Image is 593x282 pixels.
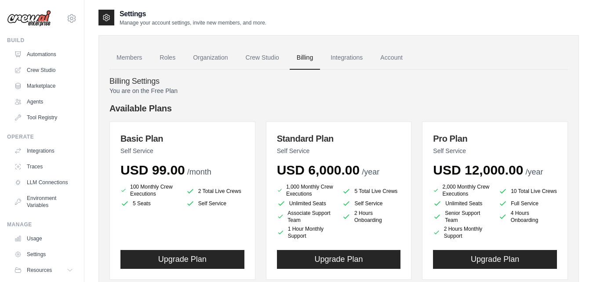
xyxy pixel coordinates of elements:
p: Self Service [433,146,557,155]
li: Self Service [186,199,244,208]
li: 5 Total Live Crews [342,185,400,197]
li: 5 Seats [120,199,179,208]
p: Manage your account settings, invite new members, and more. [120,19,266,26]
a: Account [373,46,410,70]
button: Upgrade Plan [120,250,244,269]
a: Agents [11,95,77,109]
li: 2 Hours Monthly Support [433,225,491,239]
a: Integrations [324,46,370,70]
img: Logo [7,10,51,27]
a: Traces [11,160,77,174]
button: Upgrade Plan [277,250,401,269]
a: Crew Studio [239,46,286,70]
p: Self Service [277,146,401,155]
span: /year [525,168,543,176]
a: Usage [11,232,77,246]
span: USD 12,000.00 [433,163,523,177]
h4: Available Plans [109,102,568,114]
div: Manage [7,221,77,228]
span: USD 6,000.00 [277,163,360,177]
a: Crew Studio [11,63,77,77]
h3: Standard Plan [277,132,401,145]
h3: Basic Plan [120,132,244,145]
div: Build [7,37,77,44]
iframe: Chat Widget [549,240,593,282]
li: 1,000 Monthly Crew Executions [277,183,335,197]
button: Resources [11,263,77,277]
li: 2 Total Live Crews [186,185,244,197]
h4: Billing Settings [109,77,568,86]
li: Unlimited Seats [277,199,335,208]
a: Environment Variables [11,191,77,212]
a: Automations [11,47,77,61]
a: Marketplace [11,79,77,93]
span: /month [187,168,211,176]
li: 4 Hours Onboarding [498,210,557,224]
li: 100 Monthly Crew Executions [120,183,179,197]
a: Billing [290,46,320,70]
li: Self Service [342,199,400,208]
a: Members [109,46,149,70]
span: USD 99.00 [120,163,185,177]
a: LLM Connections [11,175,77,189]
a: Roles [153,46,182,70]
button: Upgrade Plan [433,250,557,269]
li: Unlimited Seats [433,199,491,208]
span: /year [362,168,379,176]
li: Associate Support Team [277,210,335,224]
li: 2 Hours Onboarding [342,210,400,224]
a: Tool Registry [11,111,77,125]
a: Integrations [11,144,77,158]
span: Resources [27,267,52,274]
li: 2,000 Monthly Crew Executions [433,183,491,197]
li: 10 Total Live Crews [498,185,557,197]
li: 1 Hour Monthly Support [277,225,335,239]
a: Settings [11,247,77,261]
p: Self Service [120,146,244,155]
h2: Settings [120,9,266,19]
li: Senior Support Team [433,210,491,224]
p: You are on the Free Plan [109,86,568,95]
h3: Pro Plan [433,132,557,145]
li: Full Service [498,199,557,208]
a: Organization [186,46,235,70]
div: Operate [7,133,77,140]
